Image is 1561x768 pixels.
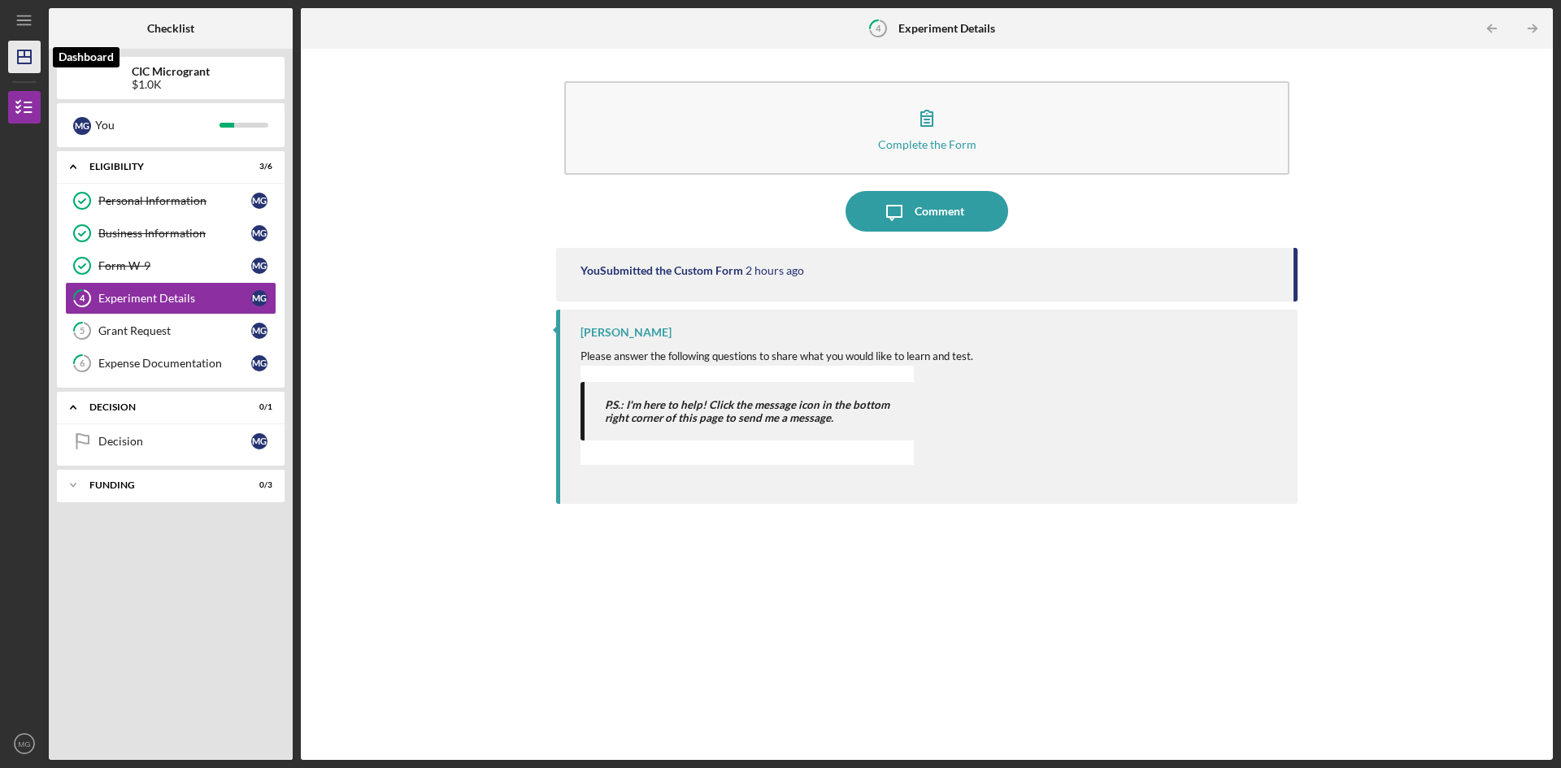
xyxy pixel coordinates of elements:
div: M G [251,258,267,274]
b: Experiment Details [898,22,995,35]
div: Complete the Form [878,138,976,150]
button: Comment [846,191,1008,232]
b: Checklist [147,22,194,35]
div: $1.0K [132,78,210,91]
div: M G [251,323,267,339]
a: Personal InformationMG [65,184,276,217]
div: Decision [89,402,232,412]
a: 5Grant RequestMG [65,315,276,347]
div: M G [251,355,267,371]
a: Business InformationMG [65,217,276,249]
div: You [95,111,220,139]
b: CIC Microgrant [132,65,210,78]
div: You Submitted the Custom Form [580,264,743,277]
div: M G [251,290,267,306]
div: 3 / 6 [243,162,272,171]
a: Form W-9MG [65,249,276,282]
tspan: 5 [80,326,85,336]
div: M G [251,225,267,241]
div: Form W-9 [98,259,251,272]
span: Please answer the following questions to share what you would like to learn and test. [580,349,973,362]
div: M G [73,117,91,135]
div: Business Information [98,227,251,240]
text: MG [18,740,30,748]
div: 0 / 3 [243,480,272,490]
div: Grant Request [98,324,251,337]
button: MG [8,727,41,760]
a: 6Expense DocumentationMG [65,347,276,380]
tspan: 4 [80,293,85,304]
div: 0 / 1 [243,402,272,412]
div: FUNDING [89,480,232,490]
div: Personal Information [98,194,251,207]
div: Comment [915,191,964,232]
div: Decision [98,435,251,448]
a: DecisionMG [65,425,276,458]
div: M G [251,193,267,209]
tspan: 4 [876,23,881,33]
div: Experiment Details [98,292,251,305]
button: Complete the Form [564,81,1289,175]
div: ELIGIBILITY [89,162,232,171]
a: 4Experiment DetailsMG [65,282,276,315]
em: P.S.: I'm here to help! Click the message icon in the bottom right corner of this page to send me... [605,398,889,424]
time: 2025-08-29 00:27 [746,264,804,277]
tspan: 6 [80,358,85,369]
div: M G [251,433,267,449]
div: [PERSON_NAME] [580,326,672,339]
div: Expense Documentation [98,357,251,370]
